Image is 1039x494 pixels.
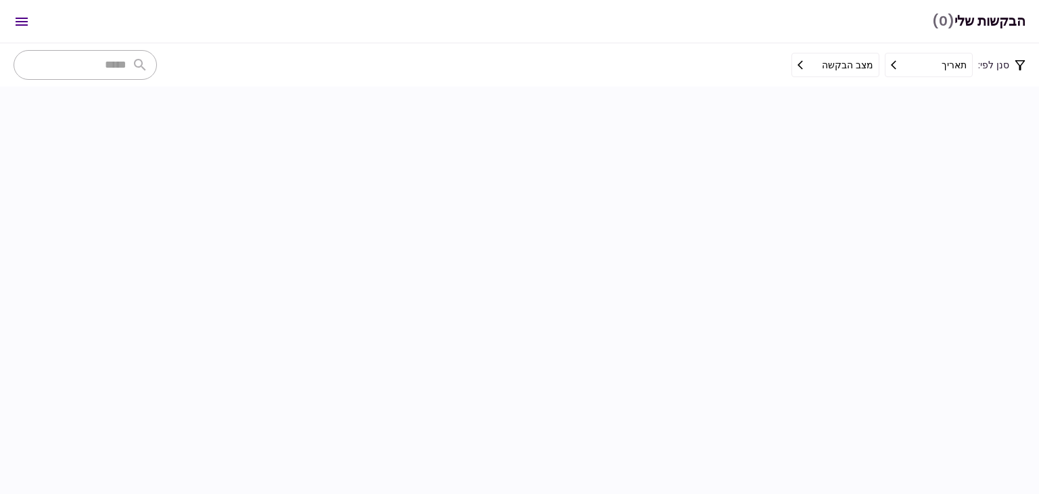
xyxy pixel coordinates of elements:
h1: הבקשות שלי [932,7,1025,35]
span: (0) [932,7,954,35]
button: Open menu [5,5,38,38]
div: סנן לפי: [791,53,1025,77]
button: תאריך [885,53,973,77]
button: מצב הבקשה [791,53,879,77]
div: תאריך [942,58,967,72]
